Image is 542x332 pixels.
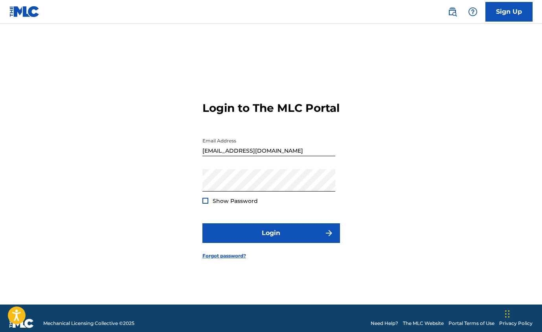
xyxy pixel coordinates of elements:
[43,320,134,327] span: Mechanical Licensing Collective © 2025
[9,319,34,328] img: logo
[485,2,533,22] a: Sign Up
[202,223,340,243] button: Login
[505,302,510,326] div: Drag
[324,228,334,238] img: f7272a7cc735f4ea7f67.svg
[403,320,444,327] a: The MLC Website
[445,4,460,20] a: Public Search
[202,252,246,259] a: Forgot password?
[499,320,533,327] a: Privacy Policy
[448,7,457,16] img: search
[465,4,481,20] div: Help
[448,320,494,327] a: Portal Terms of Use
[371,320,398,327] a: Need Help?
[9,6,40,17] img: MLC Logo
[503,294,542,332] iframe: Chat Widget
[213,197,258,204] span: Show Password
[202,101,340,115] h3: Login to The MLC Portal
[468,7,478,16] img: help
